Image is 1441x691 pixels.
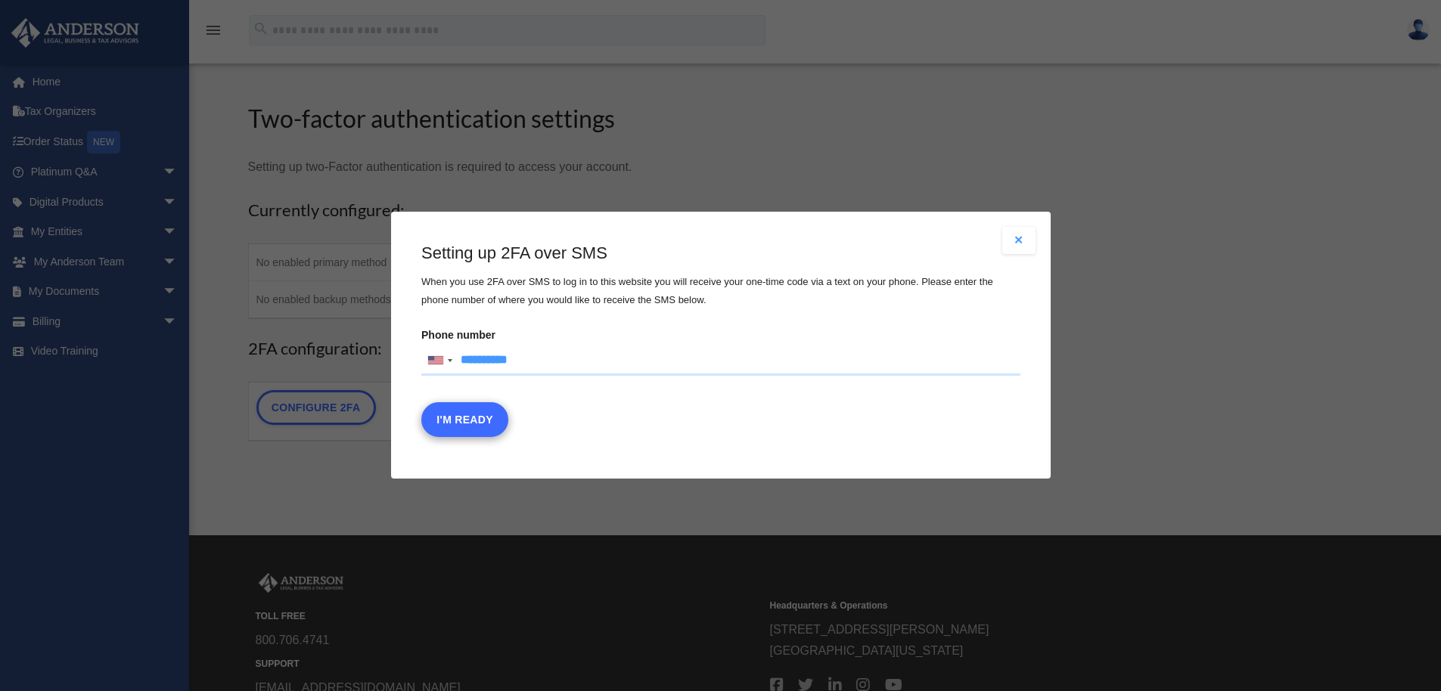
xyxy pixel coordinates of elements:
[421,345,1020,376] input: Phone numberList of countries
[421,403,508,438] button: I'm Ready
[421,324,1020,376] label: Phone number
[421,242,1020,265] h3: Setting up 2FA over SMS
[1002,227,1036,254] button: Close modal
[422,346,457,375] div: United States: +1
[421,273,1020,309] p: When you use 2FA over SMS to log in to this website you will receive your one-time code via a tex...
